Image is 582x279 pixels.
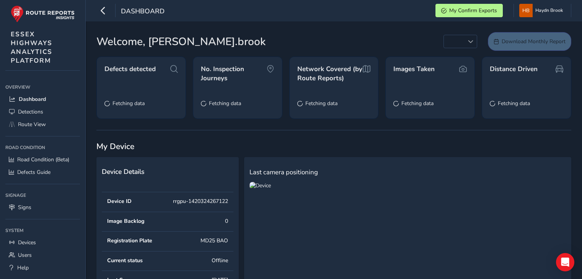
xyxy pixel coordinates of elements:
[305,100,337,107] span: Fetching data
[112,100,145,107] span: Fetching data
[393,65,435,74] span: Images Taken
[490,65,538,74] span: Distance Driven
[107,237,152,244] div: Registration Plate
[18,251,32,259] span: Users
[11,5,75,23] img: rr logo
[104,65,156,74] span: Defects detected
[11,30,52,65] span: ESSEX HIGHWAYS ANALYTICS PLATFORM
[435,4,503,17] button: My Confirm Exports
[519,4,566,17] button: Haydn Brook
[18,204,31,211] span: Signs
[107,198,132,205] div: Device ID
[5,249,80,261] a: Users
[556,253,574,271] div: Open Intercom Messenger
[107,217,144,225] div: Image Backlog
[5,93,80,105] a: Dashboard
[18,108,43,115] span: Detections
[249,168,318,177] span: Last camera positioning
[201,65,267,83] span: No. Inspection Journeys
[209,100,241,107] span: Fetching data
[5,190,80,201] div: Signage
[498,100,530,107] span: Fetching data
[5,142,80,153] div: Road Condition
[17,264,29,271] span: Help
[173,198,228,205] div: rrgpu-1420324267122
[18,239,36,246] span: Devices
[17,169,51,176] span: Defects Guide
[297,65,363,83] span: Network Covered (by Route Reports)
[5,81,80,93] div: Overview
[401,100,434,107] span: Fetching data
[519,4,533,17] img: diamond-layout
[121,6,165,17] span: Dashboard
[107,257,143,264] div: Current status
[5,118,80,131] a: Route View
[96,34,266,50] span: Welcome, [PERSON_NAME].brook
[96,141,134,152] span: My Device
[5,166,80,178] a: Defects Guide
[5,153,80,166] a: Road Condition (Beta)
[449,7,497,14] span: My Confirm Exports
[102,168,233,176] h2: Device Details
[225,217,228,225] div: 0
[212,257,228,264] div: Offline
[17,156,69,163] span: Road Condition (Beta)
[19,96,46,103] span: Dashboard
[5,105,80,118] a: Detections
[18,121,46,128] span: Route View
[201,237,228,244] div: MD25 BAO
[535,4,563,17] span: Haydn Brook
[5,261,80,274] a: Help
[5,236,80,249] a: Devices
[5,201,80,214] a: Signs
[249,182,271,189] img: Device
[5,225,80,236] div: System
